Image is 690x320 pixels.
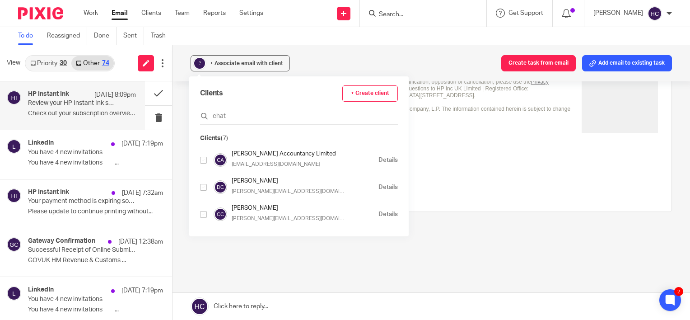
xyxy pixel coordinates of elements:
a: Work [84,9,98,18]
input: Click to search... [200,112,398,121]
div: ? [194,58,205,69]
button: Add email to existing task [582,55,672,71]
img: svg%3E [7,286,21,301]
span: View [7,58,20,68]
p: [DATE] 7:19pm [121,139,163,148]
a: Clients [141,9,161,18]
h4: Gateway Confirmation [28,237,95,245]
p: [PERSON_NAME][EMAIL_ADDRESS][DOMAIN_NAME] [232,188,345,196]
p: Print high-resolution photos or color documents for the same price as black & white. [121,184,338,202]
p: [DATE] 7:32am [122,188,163,198]
p: If you haven't received replacement cartridges yet, you will soon. Replace your cartridges when y... [121,259,338,286]
p: Check out your subscription overview. ͏... [28,110,136,118]
a: Priority30 [26,56,71,71]
p: [PERSON_NAME] [593,9,643,18]
img: svg%3E [7,188,21,203]
div: 2 [674,287,683,296]
img: Image [86,163,112,190]
a: Web View [105,9,130,15]
span: Ink levels: One or more of your ink cartridges are running low. [121,225,337,251]
a: Sign In [86,9,103,15]
p: Your monthly summary is here. [100,59,324,75]
h4: [PERSON_NAME] [232,204,374,212]
div: 74 [102,60,109,66]
img: Pixie [18,7,63,19]
p: Your HP Instant Ink monthly summary for your HP OfficeJet 5230 All-in-One Printer is ready! Check... [86,118,339,145]
img: Image [86,225,112,251]
img: svg%3E [7,90,21,105]
p: You have 4 new invitations [28,149,136,156]
span: + Associate email with client [210,61,283,66]
input: Search [378,11,459,19]
p: Your payment method is expiring soon. [28,198,136,205]
span: Pages printed: 118 [121,164,212,176]
a: To do [18,27,40,45]
img: svg%3E [648,6,662,21]
p: Successful Receipt of Online Submission for Reference 120/WE58206 [28,246,136,254]
span: Get Support [508,10,543,16]
h4: LinkedIn [28,139,54,147]
p: You have 4 new invitations ͏ ͏ ͏ ͏ ͏ ͏ ͏ ͏ ͏... [28,159,163,167]
img: svg%3E [7,237,21,252]
a: Other74 [71,56,113,71]
p: [DATE] 8:09pm [94,90,136,99]
span: Clients [200,88,223,99]
img: svg%3E [214,180,227,194]
p: You have 4 new invitations ͏ ͏ ͏ ͏ ͏ ͏ ͏ ͏ ͏... [28,306,163,314]
p: [PERSON_NAME][EMAIL_ADDRESS][DOMAIN_NAME] [232,215,345,223]
a: Reports [203,9,226,18]
button: Create task from email [501,55,576,71]
img: svg%3E [7,139,21,154]
p: [EMAIL_ADDRESS][DOMAIN_NAME] [232,160,345,169]
a: Trash [151,27,172,45]
h4: HP Instant Ink [28,90,69,98]
div: 30 [60,60,67,66]
img: svg%3E [214,153,227,167]
h4: [PERSON_NAME] [232,177,374,185]
p: [DATE] 7:19pm [121,286,163,295]
a: Done [94,27,117,45]
button: ? + Associate email with client [191,55,290,71]
p: Clients [200,134,228,143]
a: + Create client [342,85,398,102]
h4: [PERSON_NAME] Accountancy Limited [232,150,374,158]
a: Reassigned [47,27,87,45]
h4: LinkedIn [28,286,54,294]
a: Email [112,9,128,18]
a: Details [378,210,398,219]
a: Sent [123,27,144,45]
a: Details [378,183,398,192]
p: Please update to continue printing without... [28,208,163,216]
a: Settings [239,9,263,18]
a: Details [378,156,398,165]
p: [DATE] 12:38am [118,237,163,246]
p: You have 4 new invitations [28,296,136,303]
span: | [103,9,104,15]
img: svg%3E [214,207,227,221]
h4: HP Instant Ink [28,188,69,196]
span: Hi [PERSON_NAME], [159,94,265,106]
p: Review your HP Instant Ink statement. [28,99,114,107]
span: (7) [221,135,228,141]
a: Team [175,9,190,18]
p: GOVUK HM Revenue & Customs ... [28,257,163,264]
